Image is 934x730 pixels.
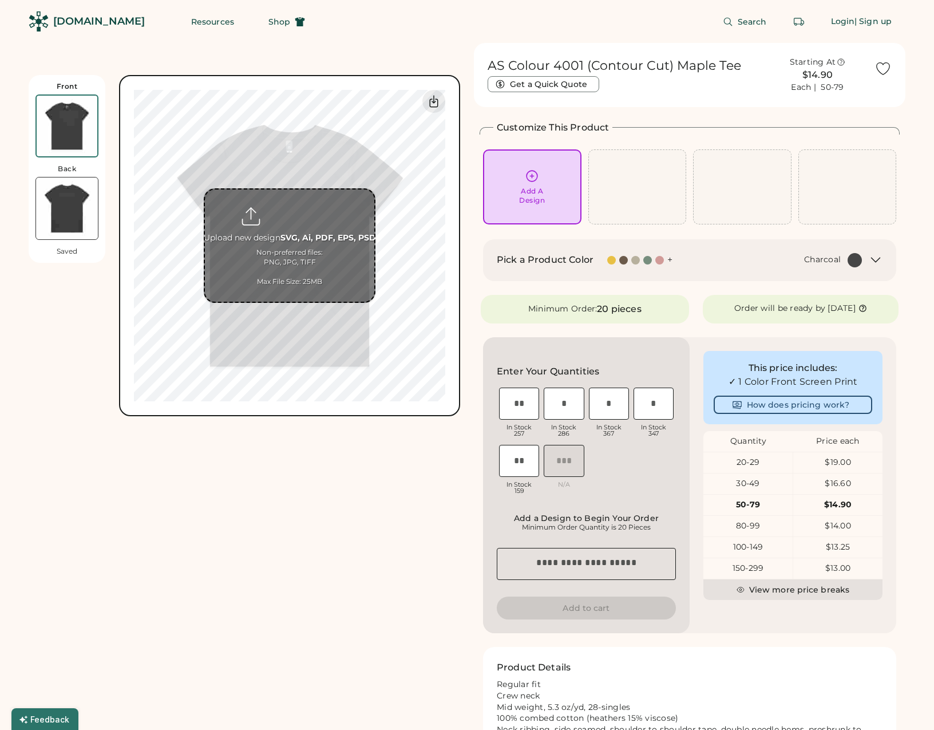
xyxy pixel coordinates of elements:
[589,424,629,437] div: In Stock 367
[519,187,545,205] div: Add A Design
[500,514,672,523] div: Add a Design to Begin Your Order
[703,542,793,553] div: 100-149
[703,563,793,574] div: 150-299
[177,10,248,33] button: Resources
[790,57,836,68] div: Starting At
[497,661,571,674] h2: Product Details
[499,424,539,437] div: In Stock 257
[703,499,793,511] div: 50-79
[497,253,593,267] h2: Pick a Product Color
[544,482,584,488] div: N/A
[488,58,741,74] h1: AS Colour 4001 (Contour Cut) Maple Tee
[793,563,882,574] div: $13.00
[791,82,844,93] div: Each | 50-79
[767,68,868,82] div: $14.90
[793,436,883,447] div: Price each
[29,11,49,31] img: Rendered Logo - Screens
[793,542,882,553] div: $13.25
[497,365,599,378] h2: Enter Your Quantities
[500,523,672,532] div: Minimum Order Quantity is 20 Pieces
[804,254,841,266] div: Charcoal
[793,478,882,490] div: $16.60
[53,14,145,29] div: [DOMAIN_NAME]
[36,177,98,239] img: AS Colour 4001 Charcoal Back Thumbnail
[255,10,319,33] button: Shop
[828,303,856,314] div: [DATE]
[268,18,290,26] span: Shop
[793,520,882,532] div: $14.00
[597,302,641,316] div: 20 pieces
[714,361,872,375] div: This price includes:
[880,678,929,728] iframe: Front Chat
[499,482,539,494] div: In Stock 159
[422,90,445,113] div: Download Front Mockup
[793,457,882,468] div: $19.00
[57,247,77,256] div: Saved
[58,164,76,173] div: Back
[703,478,793,490] div: 30-49
[703,436,793,447] div: Quantity
[497,121,609,135] h2: Customize This Product
[734,303,826,314] div: Order will be ready by
[738,18,767,26] span: Search
[634,424,674,437] div: In Stock 347
[714,375,872,389] div: ✓ 1 Color Front Screen Print
[787,10,810,33] button: Retrieve an order
[667,254,672,266] div: +
[703,457,793,468] div: 20-29
[709,10,781,33] button: Search
[497,597,676,619] button: Add to cart
[488,76,599,92] button: Get a Quick Quote
[714,396,872,414] button: How does pricing work?
[57,82,78,91] div: Front
[703,579,882,600] button: View more price breaks
[544,424,584,437] div: In Stock 286
[703,520,793,532] div: 80-99
[793,499,882,511] div: $14.90
[528,303,597,315] div: Minimum Order:
[37,96,97,156] img: AS Colour 4001 Charcoal Front Thumbnail
[831,16,855,27] div: Login
[854,16,892,27] div: | Sign up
